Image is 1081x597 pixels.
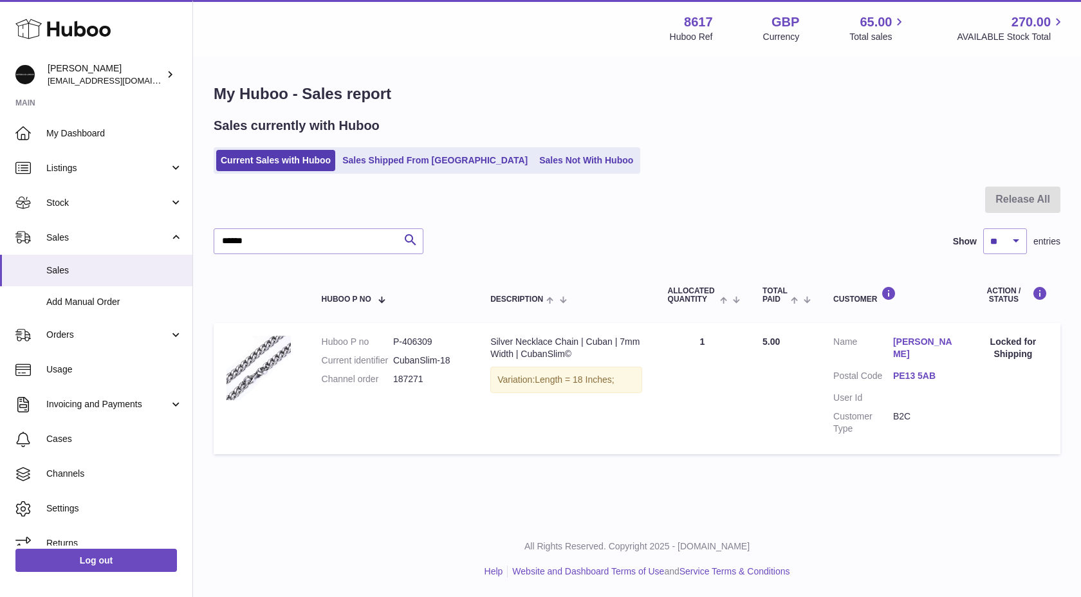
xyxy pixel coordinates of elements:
dt: User Id [833,392,893,404]
span: Cases [46,433,183,445]
span: Channels [46,468,183,480]
dt: Channel order [322,373,393,385]
span: Invoicing and Payments [46,398,169,410]
span: My Dashboard [46,127,183,140]
span: Settings [46,502,183,515]
a: Help [485,566,503,576]
div: Variation: [490,367,642,393]
strong: GBP [771,14,799,31]
span: entries [1033,235,1060,248]
span: Huboo P no [322,295,371,304]
a: Service Terms & Conditions [679,566,790,576]
span: Sales [46,232,169,244]
span: Length = 18 Inches; [535,374,614,385]
span: Sales [46,264,183,277]
a: [PERSON_NAME] [893,336,953,360]
span: Listings [46,162,169,174]
dd: B2C [893,410,953,435]
dt: Postal Code [833,370,893,385]
h1: My Huboo - Sales report [214,84,1060,104]
span: 270.00 [1012,14,1051,31]
dt: Current identifier [322,354,393,367]
a: 270.00 AVAILABLE Stock Total [957,14,1066,43]
span: ALLOCATED Quantity [668,287,717,304]
dd: P-406309 [393,336,465,348]
a: Sales Shipped From [GEOGRAPHIC_DATA] [338,150,532,171]
p: All Rights Reserved. Copyright 2025 - [DOMAIN_NAME] [203,540,1071,553]
span: Returns [46,537,183,549]
span: Stock [46,197,169,209]
dt: Name [833,336,893,363]
div: Huboo Ref [670,31,713,43]
div: Customer [833,286,953,304]
span: 5.00 [762,336,780,347]
a: 65.00 Total sales [849,14,907,43]
img: hello@alfredco.com [15,65,35,84]
h2: Sales currently with Huboo [214,117,380,134]
div: Action / Status [979,286,1048,304]
span: 65.00 [860,14,892,31]
span: Usage [46,363,183,376]
dt: Huboo P no [322,336,393,348]
a: Log out [15,549,177,572]
td: 1 [655,323,750,454]
div: Silver Necklace Chain | Cuban | 7mm Width | CubanSlim© [490,336,642,360]
span: [EMAIL_ADDRESS][DOMAIN_NAME] [48,75,189,86]
img: Cuban.jpg [226,336,291,400]
span: Total paid [762,287,788,304]
strong: 8617 [684,14,713,31]
div: [PERSON_NAME] [48,62,163,87]
span: AVAILABLE Stock Total [957,31,1066,43]
dt: Customer Type [833,410,893,435]
a: PE13 5AB [893,370,953,382]
a: Sales Not With Huboo [535,150,638,171]
a: Current Sales with Huboo [216,150,335,171]
span: Add Manual Order [46,296,183,308]
dd: 187271 [393,373,465,385]
div: Currency [763,31,800,43]
label: Show [953,235,977,248]
span: Orders [46,329,169,341]
div: Locked for Shipping [979,336,1048,360]
li: and [508,565,790,578]
dd: CubanSlim-18 [393,354,465,367]
span: Description [490,295,543,304]
a: Website and Dashboard Terms of Use [512,566,664,576]
span: Total sales [849,31,907,43]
